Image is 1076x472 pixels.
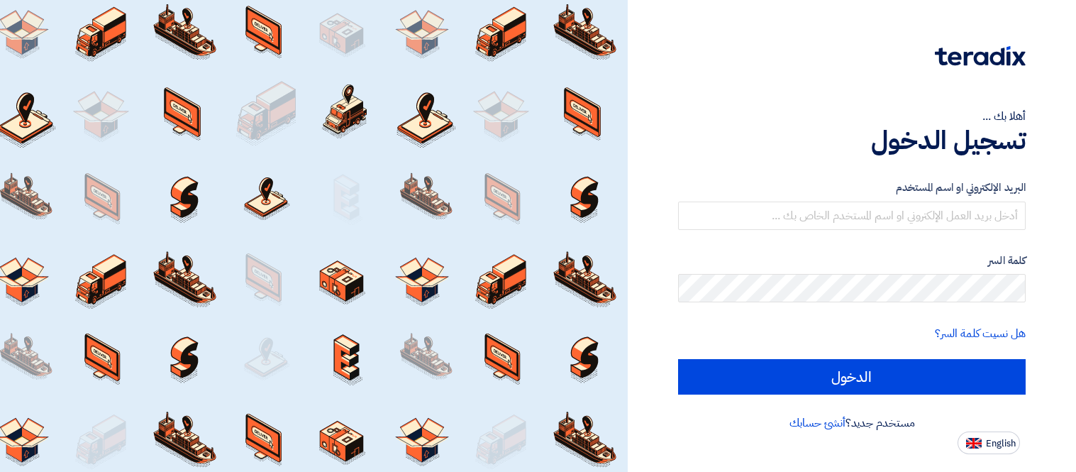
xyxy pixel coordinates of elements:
a: هل نسيت كلمة السر؟ [935,325,1026,342]
img: Teradix logo [935,46,1026,66]
label: البريد الإلكتروني او اسم المستخدم [678,180,1026,196]
div: أهلا بك ... [678,108,1026,125]
h1: تسجيل الدخول [678,125,1026,156]
input: أدخل بريد العمل الإلكتروني او اسم المستخدم الخاص بك ... [678,202,1026,230]
div: مستخدم جديد؟ [678,415,1026,432]
input: الدخول [678,359,1026,395]
button: English [958,432,1020,454]
a: أنشئ حسابك [789,415,845,432]
span: English [986,439,1016,449]
label: كلمة السر [678,253,1026,269]
img: en-US.png [966,438,982,449]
